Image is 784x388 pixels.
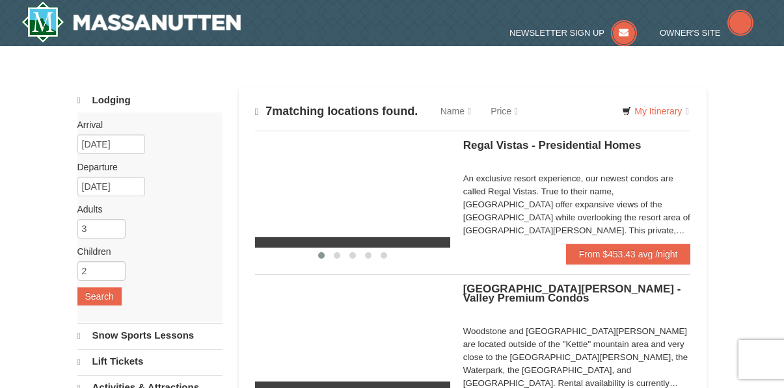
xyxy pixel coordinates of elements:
[566,244,691,265] a: From $453.43 avg /night
[77,287,122,305] button: Search
[660,28,753,38] a: Owner's Site
[463,139,642,151] span: Regal Vistas - Presidential Homes
[431,98,481,124] a: Name
[77,88,223,112] a: Lodging
[481,98,528,124] a: Price
[77,161,213,174] label: Departure
[255,105,418,118] h4: matching locations found.
[463,172,691,237] div: An exclusive resort experience, our newest condos are called Regal Vistas. True to their name, [G...
[463,283,681,304] span: [GEOGRAPHIC_DATA][PERSON_NAME] - Valley Premium Condos
[21,1,241,43] img: Massanutten Resort Logo
[77,349,223,374] a: Lift Tickets
[77,323,223,348] a: Snow Sports Lessons
[509,28,604,38] span: Newsletter Sign Up
[77,203,213,216] label: Adults
[614,101,697,121] a: My Itinerary
[265,105,272,118] span: 7
[21,1,241,43] a: Massanutten Resort
[77,245,213,258] label: Children
[509,28,637,38] a: Newsletter Sign Up
[77,118,213,131] label: Arrival
[660,28,721,38] span: Owner's Site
